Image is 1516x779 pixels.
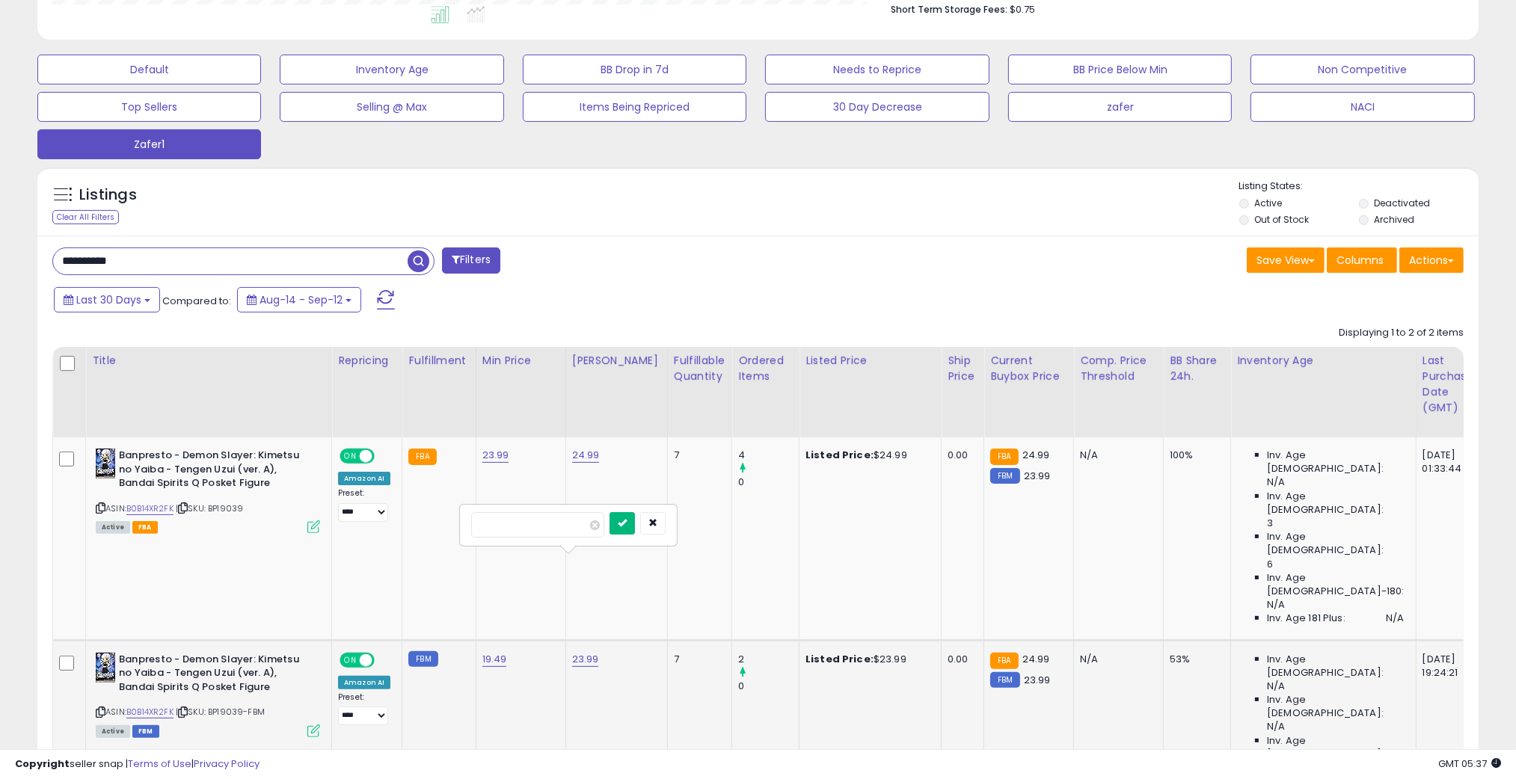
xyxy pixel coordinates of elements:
span: OFF [372,450,396,463]
img: 51kW4B+MTyL._SL40_.jpg [96,653,115,683]
span: Inv. Age [DEMOGRAPHIC_DATA]-180: [1267,571,1404,598]
span: 24.99 [1022,652,1050,666]
span: Columns [1337,253,1384,268]
button: Aug-14 - Sep-12 [237,287,361,312]
span: Inv. Age [DEMOGRAPHIC_DATA]: [1267,530,1404,557]
div: Repricing [338,353,396,369]
div: 0.00 [948,653,972,666]
div: 0 [738,680,799,693]
span: 6 [1267,558,1273,571]
span: Inv. Age [DEMOGRAPHIC_DATA]: [1267,734,1404,761]
div: ASIN: [96,653,320,736]
div: Listed Price [805,353,935,369]
small: FBA [408,449,436,465]
div: 53% [1170,653,1219,666]
span: 23.99 [1024,469,1051,483]
p: Listing States: [1239,179,1479,194]
span: 23.99 [1024,673,1051,687]
span: Inv. Age [DEMOGRAPHIC_DATA]: [1267,693,1404,720]
div: Preset: [338,488,390,522]
button: BB Price Below Min [1008,55,1232,84]
span: FBM [132,725,159,738]
div: $23.99 [805,653,930,666]
button: Columns [1327,247,1397,273]
button: Needs to Reprice [765,55,989,84]
span: Inv. Age [DEMOGRAPHIC_DATA]: [1267,449,1404,475]
img: 51kW4B+MTyL._SL40_.jpg [96,449,115,478]
span: OFF [372,653,396,666]
div: Preset: [338,692,390,726]
a: B0B14XR2FK [126,706,174,718]
div: Inventory Age [1237,353,1409,369]
label: Active [1255,197,1283,209]
a: Terms of Use [128,757,191,771]
span: 2025-10-14 05:37 GMT [1438,757,1501,771]
div: 100% [1170,449,1219,462]
span: All listings currently available for purchase on Amazon [96,725,130,738]
div: Last Purchase Date (GMT) [1423,353,1477,416]
small: FBM [990,672,1019,688]
button: Actions [1399,247,1464,273]
button: BB Drop in 7d [523,55,746,84]
button: 30 Day Decrease [765,92,989,122]
div: Clear All Filters [52,210,119,224]
div: 7 [674,449,720,462]
div: Ordered Items [738,353,793,384]
span: All listings currently available for purchase on Amazon [96,521,130,534]
div: Comp. Price Threshold [1080,353,1157,384]
button: Inventory Age [280,55,503,84]
button: Filters [442,247,500,274]
div: [PERSON_NAME] [572,353,661,369]
div: 7 [674,653,720,666]
div: 0.00 [948,449,972,462]
a: B0B14XR2FK [126,502,174,515]
button: Default [37,55,261,84]
span: N/A [1267,475,1285,489]
small: FBA [990,449,1018,465]
button: Items Being Repriced [523,92,746,122]
a: Privacy Policy [194,757,260,771]
span: N/A [1267,680,1285,693]
span: ON [341,653,360,666]
span: N/A [1386,612,1404,625]
a: 23.99 [572,652,599,667]
span: N/A [1267,720,1285,733]
button: Last 30 Days [54,287,160,312]
label: Archived [1374,213,1414,226]
div: BB Share 24h. [1170,353,1224,384]
h5: Listings [79,185,137,206]
div: [DATE] 19:24:21 [1423,653,1472,680]
span: Inv. Age [DEMOGRAPHIC_DATA]: [1267,490,1404,517]
span: N/A [1267,598,1285,612]
span: | SKU: BP19039-FBM [176,706,265,718]
div: Displaying 1 to 2 of 2 items [1339,326,1464,340]
a: 23.99 [482,448,509,463]
b: Banpresto - Demon Slayer: Kimetsu no Yaiba - Tengen Uzui (ver. A), Bandai Spirits Q Posket Figure [119,653,301,698]
button: zafer [1008,92,1232,122]
div: Fulfillment [408,353,469,369]
a: 24.99 [572,448,600,463]
b: Listed Price: [805,652,874,666]
button: NACI [1250,92,1474,122]
div: Title [92,353,325,369]
button: Non Competitive [1250,55,1474,84]
div: N/A [1080,653,1152,666]
div: Current Buybox Price [990,353,1067,384]
span: FBA [132,521,158,534]
b: Banpresto - Demon Slayer: Kimetsu no Yaiba - Tengen Uzui (ver. A), Bandai Spirits Q Posket Figure [119,449,301,494]
span: Inv. Age 181 Plus: [1267,612,1345,625]
div: Min Price [482,353,559,369]
span: Compared to: [162,294,231,308]
button: Save View [1247,247,1325,273]
a: 19.49 [482,652,507,667]
div: [DATE] 01:33:44 [1423,449,1472,475]
span: | SKU: BP19039 [176,502,243,514]
div: Fulfillable Quantity [674,353,725,384]
label: Out of Stock [1255,213,1310,226]
div: Ship Price [948,353,978,384]
div: $24.99 [805,449,930,462]
div: seller snap | | [15,757,260,772]
button: Zafer1 [37,129,261,159]
span: $0.75 [1010,2,1035,16]
div: 4 [738,449,799,462]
